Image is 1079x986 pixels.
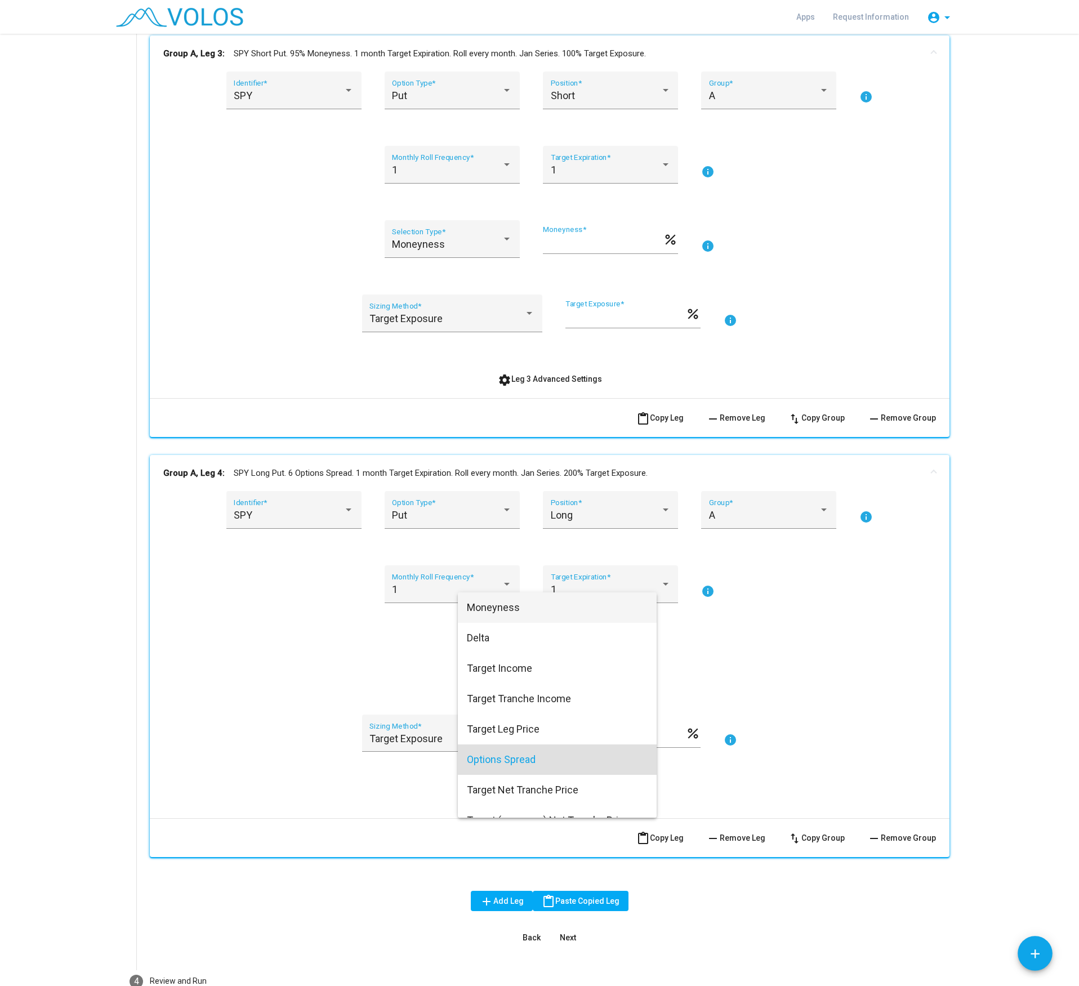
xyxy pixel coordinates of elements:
[467,592,648,623] span: Moneyness
[467,805,648,836] span: Target (exposure) Net Tranche Price
[467,744,648,775] span: Options Spread
[467,684,648,714] span: Target Tranche Income
[467,775,648,805] span: Target Net Tranche Price
[467,653,648,684] span: Target Income
[467,714,648,744] span: Target Leg Price
[467,623,648,653] span: Delta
